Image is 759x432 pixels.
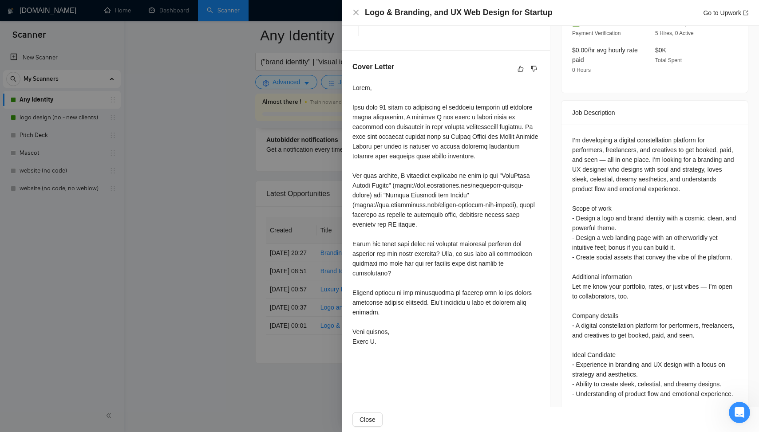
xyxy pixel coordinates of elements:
[572,30,621,36] span: Payment Verification
[352,412,383,427] button: Close
[572,67,591,73] span: 0 Hours
[365,7,553,18] h4: Logo & Branding, and UX Web Design for Startup
[572,101,737,125] div: Job Description
[703,9,748,16] a: Go to Upworkexport
[529,63,539,74] button: dislike
[352,9,360,16] span: close
[743,10,748,16] span: export
[518,65,524,72] span: like
[352,83,539,346] div: Lorem, Ipsu dolo 91 sitam co adipiscing el seddoeiu temporin utl etdolore magna aliquaenim, A min...
[515,63,526,74] button: like
[655,57,682,63] span: Total Spent
[352,9,360,16] button: Close
[572,135,737,399] div: I’m developing a digital constellation platform for performers, freelancers, and creatives to get...
[531,65,537,72] span: dislike
[360,415,376,424] span: Close
[572,47,638,63] span: $0.00/hr avg hourly rate paid
[655,30,694,36] span: 5 Hires, 0 Active
[655,47,666,54] span: $0K
[352,62,394,72] h5: Cover Letter
[729,402,750,423] iframe: Intercom live chat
